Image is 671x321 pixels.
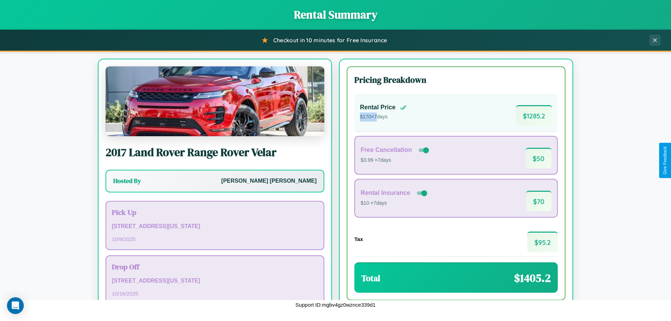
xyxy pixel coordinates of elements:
[360,112,407,122] p: $ 170 × 7 days
[526,148,551,168] span: $ 50
[112,234,318,244] p: 10 / 9 / 2025
[516,105,552,126] span: $ 1285.2
[112,207,318,217] h3: Pick Up
[663,146,668,175] div: Give Feedback
[7,7,664,22] h1: Rental Summary
[221,176,317,186] p: [PERSON_NAME] [PERSON_NAME]
[526,191,551,211] span: $ 70
[527,232,558,252] span: $ 95.2
[106,66,324,136] img: Land Rover Range Rover Velar
[514,270,551,286] span: $ 1405.2
[361,156,430,165] p: $3.99 × 7 days
[354,236,363,242] h4: Tax
[361,199,428,208] p: $10 × 7 days
[106,145,324,160] h2: 2017 Land Rover Range Rover Velar
[112,289,318,298] p: 10 / 16 / 2025
[112,276,318,286] p: [STREET_ADDRESS][US_STATE]
[361,146,412,154] h4: Free Cancellation
[361,189,410,197] h4: Rental Insurance
[360,104,396,111] h4: Rental Price
[361,272,380,284] h3: Total
[7,297,24,314] div: Open Intercom Messenger
[295,300,375,309] p: Support ID: mgbv4gz0wznce339d1
[113,177,141,185] h3: Hosted By
[112,221,318,232] p: [STREET_ADDRESS][US_STATE]
[354,74,558,86] h3: Pricing Breakdown
[273,37,387,44] span: Checkout in 10 minutes for Free Insurance
[112,262,318,272] h3: Drop Off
